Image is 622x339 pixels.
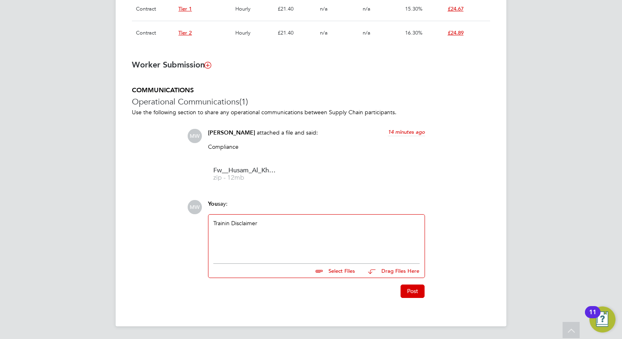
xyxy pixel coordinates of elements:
[178,29,192,36] span: Tier 2
[320,29,328,36] span: n/a
[589,312,596,323] div: 11
[589,306,615,332] button: Open Resource Center, 11 new notifications
[208,200,218,207] span: You
[208,200,425,214] div: say:
[132,86,490,95] h5: COMMUNICATIONS
[132,109,490,116] p: Use the following section to share any operational communications between Supply Chain participants.
[208,129,255,136] span: [PERSON_NAME]
[134,21,176,45] div: Contract
[132,96,490,107] h3: Operational Communications
[213,219,420,254] div: Trainin Disclaimer
[213,167,278,174] span: Fw__Husam_Al_Khwaja_Compliance_%20(1)
[320,5,328,12] span: n/a
[276,21,318,45] div: £21.40
[213,167,278,181] a: Fw__Husam_Al_Khwaja_Compliance_%20(1) zip - 12mb
[405,5,423,12] span: 15.30%
[448,5,464,12] span: £24.67
[132,60,211,70] b: Worker Submission
[363,5,370,12] span: n/a
[405,29,423,36] span: 16.30%
[188,129,202,143] span: MW
[233,21,276,45] div: Hourly
[239,96,248,107] span: (1)
[208,143,425,150] p: Compliance
[188,200,202,214] span: MW
[401,285,425,298] button: Post
[361,263,420,280] button: Drag Files Here
[388,128,425,135] span: 14 minutes ago
[178,5,192,12] span: Tier 1
[213,175,278,181] span: zip - 12mb
[257,129,318,136] span: attached a file and said:
[448,29,464,36] span: £24.89
[363,29,370,36] span: n/a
